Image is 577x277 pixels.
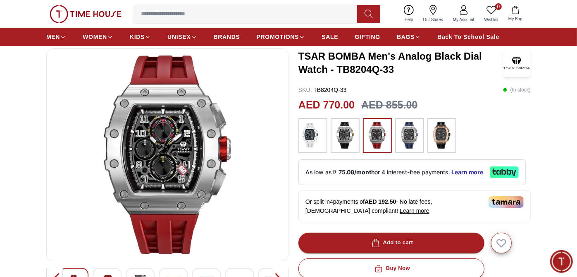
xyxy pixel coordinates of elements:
h2: AED 770.00 [298,97,355,113]
span: WOMEN [83,33,107,41]
img: ... [399,122,420,149]
em: Blush [47,127,55,135]
span: My Bag [505,16,526,22]
img: ... [50,5,122,23]
a: GIFTING [355,29,380,44]
a: PROMOTIONS [257,29,305,44]
a: Back To School Sale [437,29,499,44]
span: Hey there! Need help finding the perfect watch? I'm here if you have any questions or need a quic... [14,128,124,166]
div: Add to cart [370,238,413,248]
div: Or split in 4 payments of - No late fees, [DEMOGRAPHIC_DATA] compliant! [298,190,531,222]
span: SALE [322,33,338,41]
button: Add to cart [298,233,484,253]
span: Wishlist [481,17,502,23]
span: MEN [46,33,60,41]
span: Help [401,17,417,23]
p: TB8204Q-33 [298,86,347,94]
img: ... [335,122,355,149]
p: ( In stock ) [503,86,531,94]
span: Learn more [400,207,429,214]
span: UNISEX [167,33,191,41]
h3: TSAR BOMBA Men's Analog Black Dial Watch - TB8204Q-33 [298,50,503,76]
a: Help [400,3,418,24]
a: Our Stores [418,3,448,24]
a: SALE [322,29,338,44]
div: Time House Support [44,11,138,19]
a: WOMEN [83,29,113,44]
img: ... [367,122,388,149]
button: My Bag [503,4,527,24]
div: Chat Widget [550,250,573,273]
div: Time House Support [8,111,163,120]
span: GIFTING [355,33,380,41]
span: Back To School Sale [437,33,499,41]
span: BRANDS [214,33,240,41]
a: MEN [46,29,66,44]
textarea: We are here to help you [2,180,163,222]
img: ... [303,122,323,149]
img: TSAR BOMBA Men's Analog Black Dial Watch - TB8204B-01 [53,55,281,254]
img: TSAR BOMBA Men's Analog Black Dial Watch - TB8204Q-33 [503,48,531,77]
img: ... [432,122,452,149]
a: KIDS [130,29,151,44]
a: 0Wishlist [479,3,503,24]
span: SKU : [298,87,312,93]
span: AED 192.50 [365,198,396,205]
span: BAGS [397,33,415,41]
span: 0 [495,3,502,10]
h3: AED 855.00 [361,97,417,113]
span: Our Stores [420,17,446,23]
a: BAGS [397,29,421,44]
img: Tamara [489,196,524,208]
img: Profile picture of Time House Support [26,7,39,22]
em: Back [6,6,23,23]
span: 03:53 PM [110,163,131,168]
span: PROMOTIONS [257,33,299,41]
a: UNISEX [167,29,197,44]
a: BRANDS [214,29,240,44]
span: KIDS [130,33,145,41]
div: Buy Now [373,264,410,273]
span: My Account [450,17,478,23]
